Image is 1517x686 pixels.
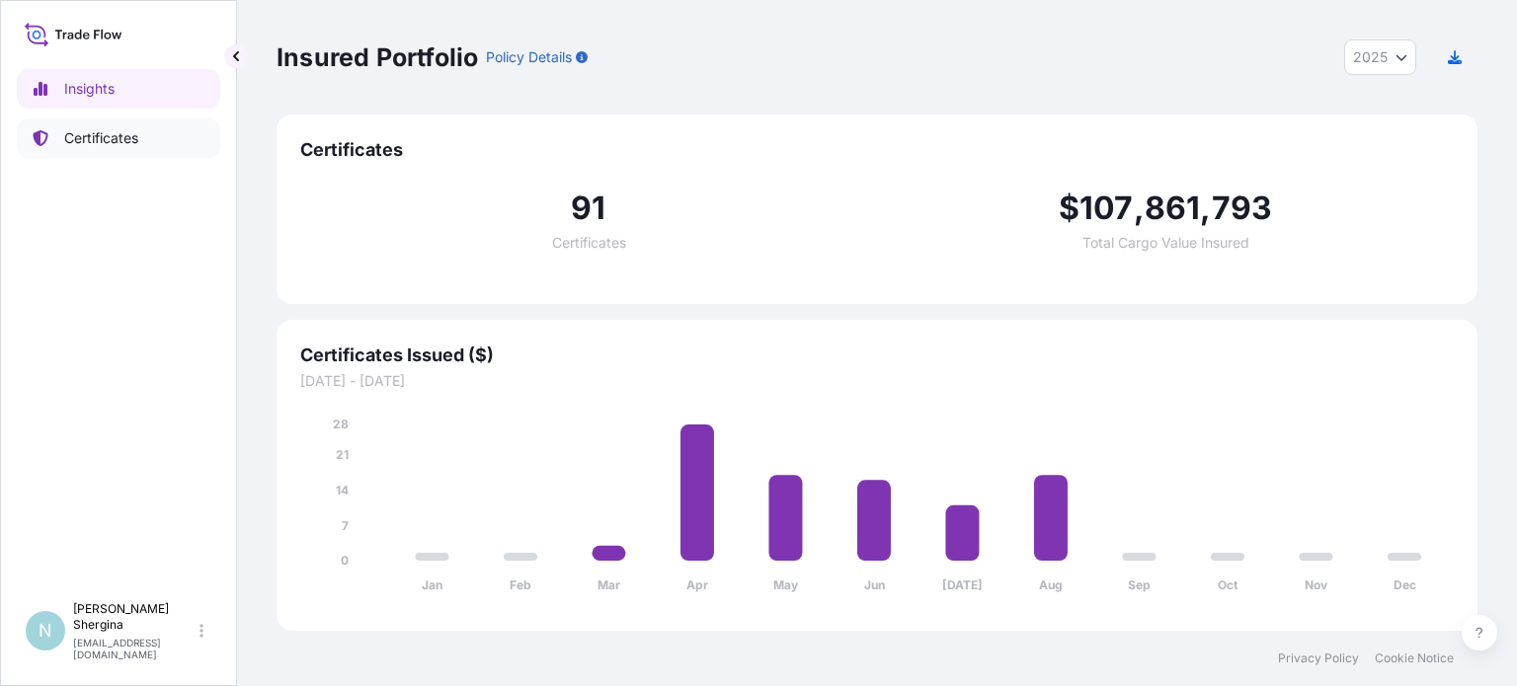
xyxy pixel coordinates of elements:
span: , [1134,192,1145,224]
a: Cookie Notice [1375,650,1454,666]
p: Insured Portfolio [277,41,478,73]
span: $ [1059,192,1079,224]
p: [EMAIL_ADDRESS][DOMAIN_NAME] [73,637,196,660]
tspan: Sep [1128,577,1151,592]
span: 861 [1145,192,1201,224]
span: Certificates Issued ($) [300,343,1454,367]
tspan: Oct [1218,577,1238,592]
tspan: Dec [1394,577,1416,592]
p: [PERSON_NAME] Shergina [73,601,196,633]
span: 91 [571,192,605,224]
p: Policy Details [486,47,572,67]
tspan: Jun [864,577,885,592]
tspan: 14 [336,483,349,497]
a: Certificates [17,118,220,158]
span: Certificates [552,236,626,250]
tspan: Nov [1305,577,1328,592]
tspan: [DATE] [942,577,983,592]
span: 793 [1212,192,1273,224]
span: Certificates [300,138,1454,162]
p: Insights [64,79,115,99]
tspan: 0 [341,553,349,568]
tspan: Apr [686,577,708,592]
span: 2025 [1353,47,1388,67]
tspan: 21 [336,447,349,462]
span: 107 [1079,192,1134,224]
tspan: 7 [342,518,349,533]
tspan: Aug [1039,577,1063,592]
a: Privacy Policy [1278,650,1359,666]
tspan: Feb [510,577,531,592]
span: Total Cargo Value Insured [1082,236,1249,250]
span: N [39,621,52,641]
button: Year Selector [1344,39,1416,75]
tspan: 28 [333,417,349,431]
tspan: Jan [422,577,442,592]
a: Insights [17,69,220,109]
span: , [1200,192,1211,224]
span: [DATE] - [DATE] [300,371,1454,391]
tspan: Mar [598,577,620,592]
p: Certificates [64,128,138,148]
tspan: May [773,577,799,592]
